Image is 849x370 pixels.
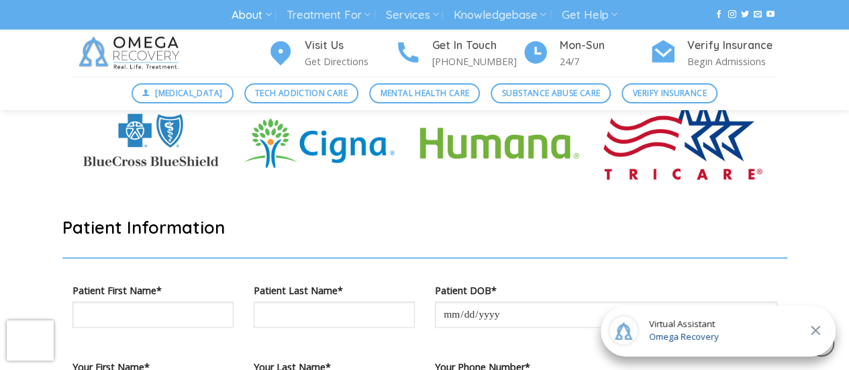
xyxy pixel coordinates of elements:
[232,3,271,28] a: About
[381,87,469,99] span: Mental Health Care
[244,83,359,103] a: Tech Addiction Care
[454,3,546,28] a: Knowledgebase
[741,10,749,19] a: Follow on Twitter
[267,37,395,70] a: Visit Us Get Directions
[287,3,370,28] a: Treatment For
[132,83,234,103] a: [MEDICAL_DATA]
[369,83,480,103] a: Mental Health Care
[560,54,650,69] p: 24/7
[305,37,395,54] h4: Visit Us
[385,3,438,28] a: Services
[687,54,777,69] p: Begin Admissions
[687,37,777,54] h4: Verify Insurance
[560,37,650,54] h4: Mon-Sun
[562,3,617,28] a: Get Help
[633,87,707,99] span: Verify Insurance
[754,10,762,19] a: Send us an email
[305,54,395,69] p: Get Directions
[155,87,222,99] span: [MEDICAL_DATA]
[62,216,787,238] h2: Patient Information
[728,10,736,19] a: Follow on Instagram
[502,87,600,99] span: Substance Abuse Care
[72,30,190,77] img: Omega Recovery
[621,83,717,103] a: Verify Insurance
[491,83,611,103] a: Substance Abuse Care
[715,10,723,19] a: Follow on Facebook
[432,54,522,69] p: [PHONE_NUMBER]
[255,87,348,99] span: Tech Addiction Care
[650,37,777,70] a: Verify Insurance Begin Admissions
[72,283,234,298] label: Patient First Name*
[254,283,415,298] label: Patient Last Name*
[435,283,777,298] label: Patient DOB*
[766,10,775,19] a: Follow on YouTube
[395,37,522,70] a: Get In Touch [PHONE_NUMBER]
[432,37,522,54] h4: Get In Touch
